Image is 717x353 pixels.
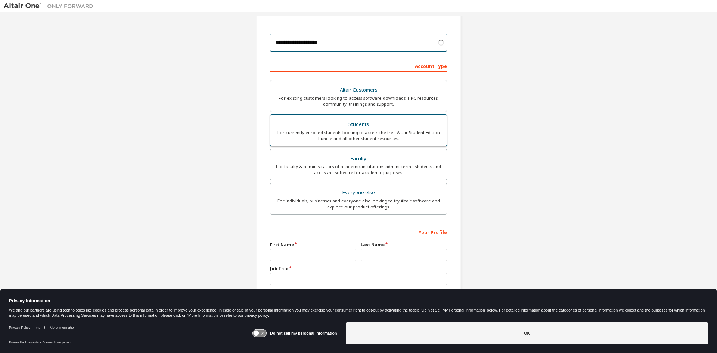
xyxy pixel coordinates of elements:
[270,226,447,238] div: Your Profile
[275,130,442,142] div: For currently enrolled students looking to access the free Altair Student Edition bundle and all ...
[270,60,447,72] div: Account Type
[275,188,442,198] div: Everyone else
[270,266,447,272] label: Job Title
[275,119,442,130] div: Students
[275,85,442,95] div: Altair Customers
[270,242,356,248] label: First Name
[275,154,442,164] div: Faculty
[275,95,442,107] div: For existing customers looking to access software downloads, HPC resources, community, trainings ...
[275,198,442,210] div: For individuals, businesses and everyone else looking to try Altair software and explore our prod...
[4,2,97,10] img: Altair One
[275,164,442,176] div: For faculty & administrators of academic institutions administering students and accessing softwa...
[361,242,447,248] label: Last Name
